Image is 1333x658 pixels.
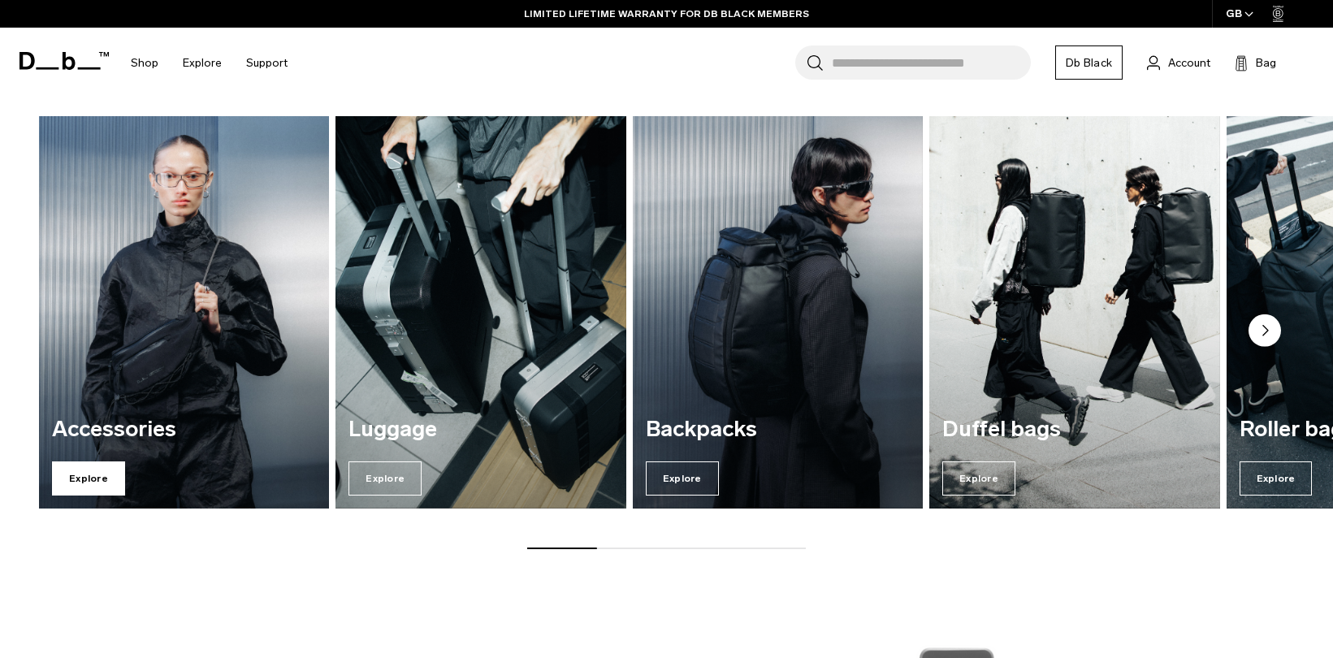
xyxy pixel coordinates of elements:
div: 3 / 7 [633,116,923,508]
div: 4 / 7 [929,116,1219,508]
span: Explore [52,461,125,496]
a: Duffel bags Explore [929,116,1219,508]
a: Luggage Explore [335,116,625,508]
a: Db Black [1055,45,1123,80]
button: Bag [1235,53,1276,72]
span: Explore [942,461,1015,496]
h3: Backpacks [646,418,910,442]
div: 1 / 7 [39,116,329,508]
a: Shop [131,34,158,92]
span: Explore [348,461,422,496]
nav: Main Navigation [119,28,300,98]
span: Account [1168,54,1210,71]
a: Explore [183,34,222,92]
button: Next slide [1249,314,1281,350]
a: Support [246,34,288,92]
a: LIMITED LIFETIME WARRANTY FOR DB BLACK MEMBERS [524,6,809,21]
span: Explore [646,461,719,496]
h3: Duffel bags [942,418,1206,442]
div: 2 / 7 [335,116,625,508]
h3: Accessories [52,418,316,442]
span: Explore [1240,461,1313,496]
h3: Luggage [348,418,612,442]
a: Account [1147,53,1210,72]
a: Accessories Explore [39,116,329,508]
a: Backpacks Explore [633,116,923,508]
span: Bag [1256,54,1276,71]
